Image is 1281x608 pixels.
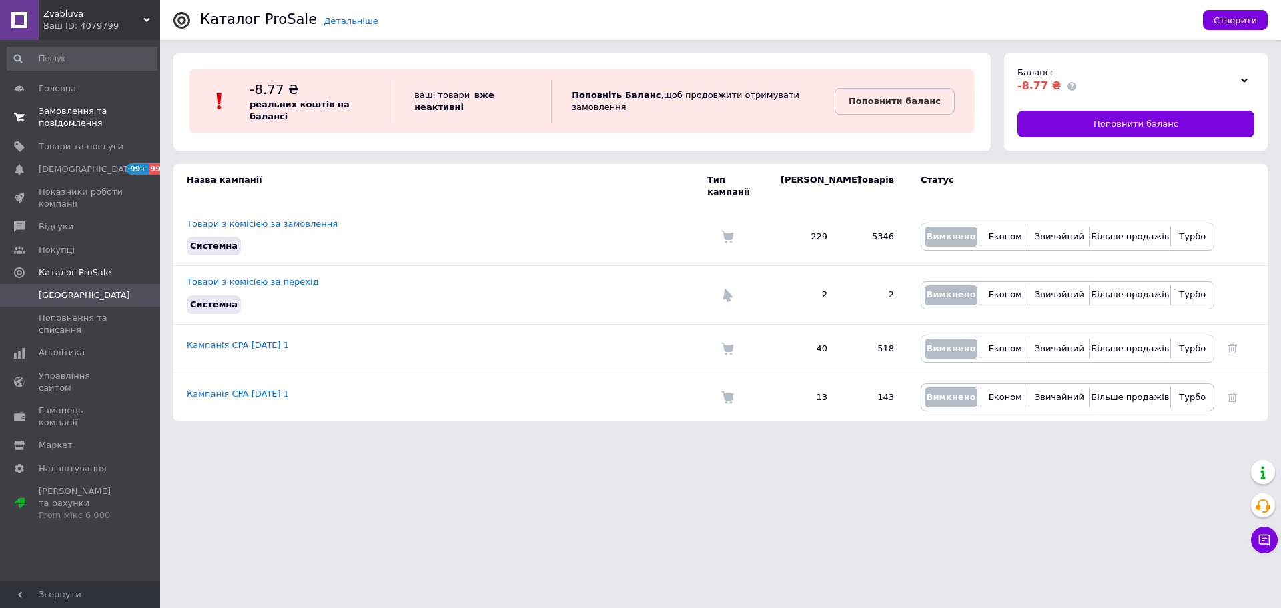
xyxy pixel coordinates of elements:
[149,163,171,175] span: 99+
[187,219,338,229] a: Товари з комісією за замовлення
[394,80,551,123] div: ваші товари
[39,463,107,475] span: Налаштування
[39,405,123,429] span: Гаманець компанії
[989,289,1022,299] span: Економ
[985,227,1025,247] button: Економ
[1035,392,1084,402] span: Звичайний
[841,373,907,421] td: 143
[1033,285,1086,305] button: Звичайний
[187,389,289,399] a: Кампанія CPA [DATE] 1
[39,509,123,521] div: Prom мікс 6 000
[849,96,941,106] b: Поповнити баланс
[926,392,975,402] span: Вимкнено
[209,91,230,111] img: :exclamation:
[767,208,841,266] td: 229
[926,231,975,241] span: Вимкнено
[39,267,111,279] span: Каталог ProSale
[1179,343,1206,353] span: Турбо
[1033,227,1086,247] button: Звичайний
[925,339,977,359] button: Вимкнено
[1091,289,1169,299] span: Більше продажів
[1093,227,1167,247] button: Більше продажів
[1017,79,1061,92] span: -8.77 ₴
[572,90,661,100] b: Поповніть Баланс
[1093,339,1167,359] button: Більше продажів
[985,339,1025,359] button: Економ
[1017,67,1053,77] span: Баланс:
[1033,387,1086,407] button: Звичайний
[767,373,841,421] td: 13
[39,186,123,210] span: Показники роботи компанії
[721,289,734,302] img: Комісія за перехід
[1203,10,1268,30] button: Створити
[551,80,835,123] div: , щоб продовжити отримувати замовлення
[43,20,160,32] div: Ваш ID: 4079799
[707,164,767,208] td: Тип кампанії
[767,266,841,324] td: 2
[200,13,317,27] div: Каталог ProSale
[925,387,977,407] button: Вимкнено
[39,105,123,129] span: Замовлення та повідомлення
[39,485,123,522] span: [PERSON_NAME] та рахунки
[39,347,85,359] span: Аналітика
[190,241,238,251] span: Системна
[1091,392,1169,402] span: Більше продажів
[39,439,73,451] span: Маркет
[926,343,975,353] span: Вимкнено
[187,277,319,287] a: Товари з комісією за перехід
[1035,343,1084,353] span: Звичайний
[767,324,841,373] td: 40
[1091,231,1169,241] span: Більше продажів
[1017,111,1254,137] a: Поповнити баланс
[989,392,1022,402] span: Економ
[1179,231,1206,241] span: Турбо
[721,391,734,404] img: Комісія за замовлення
[1174,387,1210,407] button: Турбо
[989,231,1022,241] span: Економ
[1093,285,1167,305] button: Більше продажів
[39,163,137,175] span: [DEMOGRAPHIC_DATA]
[43,8,143,20] span: Zvabluva
[1179,392,1206,402] span: Турбо
[187,340,289,350] a: Кампанія CPA [DATE] 1
[1035,289,1084,299] span: Звичайний
[1179,289,1206,299] span: Турбо
[39,289,130,301] span: [GEOGRAPHIC_DATA]
[39,221,73,233] span: Відгуки
[39,312,123,336] span: Поповнення та списання
[414,90,494,112] b: вже неактивні
[985,387,1025,407] button: Економ
[1228,343,1237,353] a: Видалити
[1228,392,1237,402] a: Видалити
[7,47,157,71] input: Пошук
[907,164,1214,208] td: Статус
[39,83,76,95] span: Головна
[250,81,299,97] span: -8.77 ₴
[767,164,841,208] td: [PERSON_NAME]
[1251,527,1278,553] button: Чат з покупцем
[1035,231,1084,241] span: Звичайний
[1174,227,1210,247] button: Турбо
[841,266,907,324] td: 2
[989,343,1022,353] span: Економ
[841,324,907,373] td: 518
[173,164,707,208] td: Назва кампанії
[250,99,350,121] b: реальних коштів на балансі
[841,164,907,208] td: Товарів
[190,299,238,309] span: Системна
[721,230,734,243] img: Комісія за замовлення
[1094,118,1178,130] span: Поповнити баланс
[39,141,123,153] span: Товари та послуги
[1033,339,1086,359] button: Звичайний
[1093,387,1167,407] button: Більше продажів
[39,244,75,256] span: Покупці
[1174,339,1210,359] button: Турбо
[1174,285,1210,305] button: Турбо
[324,16,378,26] a: Детальніше
[841,208,907,266] td: 5346
[925,285,977,305] button: Вимкнено
[925,227,977,247] button: Вимкнено
[39,370,123,394] span: Управління сайтом
[985,285,1025,305] button: Економ
[926,289,975,299] span: Вимкнено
